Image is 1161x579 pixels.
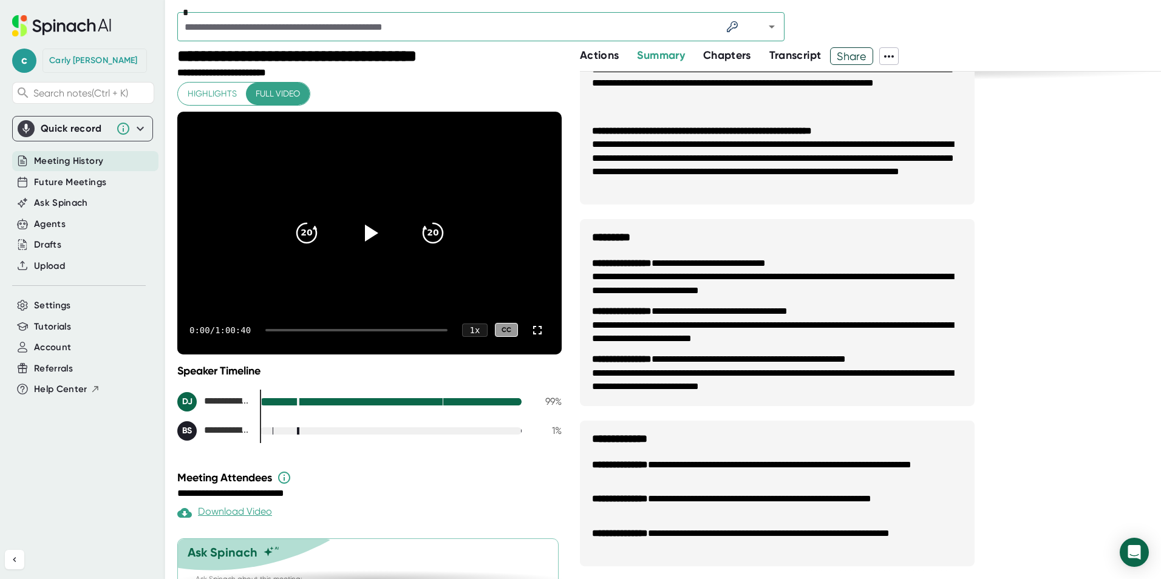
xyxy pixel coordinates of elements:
span: Search notes (Ctrl + K) [33,87,151,99]
button: Ask Spinach [34,196,88,210]
button: Help Center [34,382,100,396]
span: Chapters [703,49,751,62]
span: Actions [580,49,619,62]
div: DJ [177,392,197,411]
span: Highlights [188,86,237,101]
button: Share [830,47,873,65]
button: Transcript [769,47,822,64]
div: 1 % [531,425,562,436]
span: Share [831,46,873,67]
button: Open [763,18,780,35]
div: Download Video [177,506,272,520]
div: 1 x [462,323,488,337]
button: Meeting History [34,154,103,168]
button: Collapse sidebar [5,550,24,569]
div: Ask Spinach [188,545,257,560]
span: Transcript [769,49,822,62]
span: Full video [256,86,300,101]
div: 99 % [531,396,562,407]
div: Open Intercom Messenger [1120,538,1149,567]
button: Settings [34,299,71,313]
button: Highlights [178,83,247,105]
button: Chapters [703,47,751,64]
button: Future Meetings [34,175,106,189]
button: Full video [246,83,310,105]
button: Referrals [34,362,73,376]
span: Summary [637,49,684,62]
span: c [12,49,36,73]
div: Carly Colgan [49,55,138,66]
div: Quick record [18,117,148,141]
div: Meeting Attendees [177,470,565,485]
span: Help Center [34,382,87,396]
div: Becky Steeley [177,421,250,441]
button: Summary [637,47,684,64]
button: Actions [580,47,619,64]
button: Account [34,340,71,354]
button: Agents [34,217,66,231]
div: 0:00 / 1:00:40 [189,325,251,335]
div: Quick record [41,123,110,135]
button: Tutorials [34,320,71,334]
button: Upload [34,259,65,273]
div: Speaker Timeline [177,364,562,378]
button: Drafts [34,238,61,252]
div: BS [177,421,197,441]
div: CC [495,323,518,337]
div: DeeDee Johnson [177,392,250,411]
